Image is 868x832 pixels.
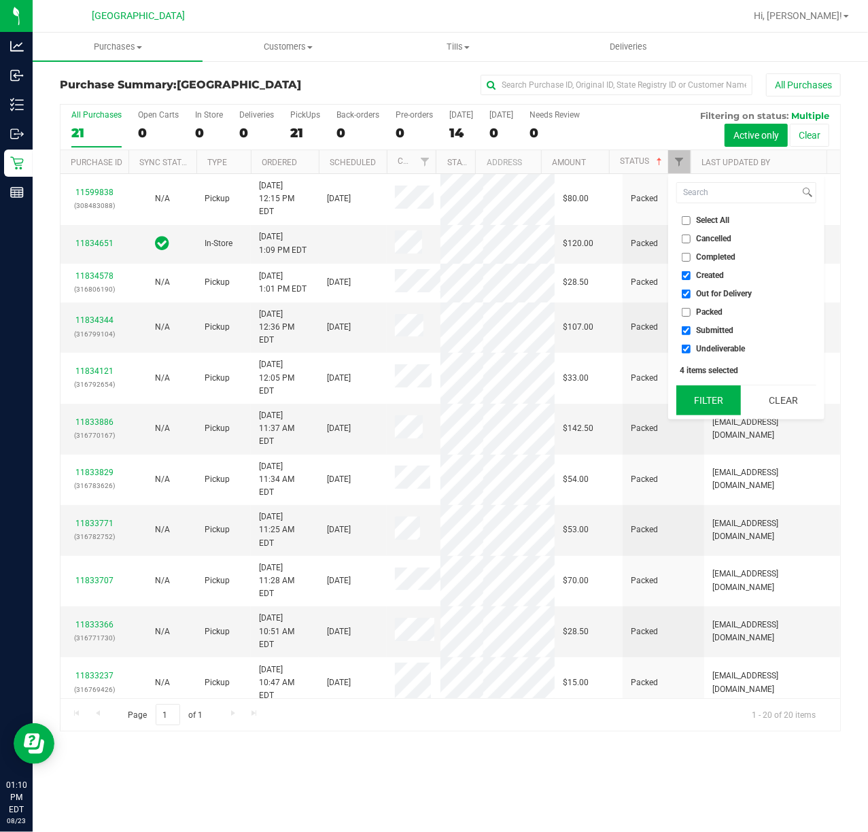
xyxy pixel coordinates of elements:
[766,73,841,97] button: All Purchases
[69,683,120,696] p: (316769426)
[259,358,311,398] span: [DATE] 12:05 PM EDT
[591,41,665,53] span: Deliveries
[682,308,691,317] input: Packed
[563,473,589,486] span: $54.00
[155,576,170,585] span: Not Applicable
[682,345,691,353] input: Undeliverable
[701,158,770,167] a: Last Updated By
[71,125,122,141] div: 21
[530,110,580,120] div: Needs Review
[75,468,114,477] a: 11833829
[203,41,372,53] span: Customers
[6,816,27,826] p: 08/23
[697,235,732,243] span: Cancelled
[205,372,230,385] span: Pickup
[631,276,658,289] span: Packed
[10,39,24,53] inline-svg: Analytics
[530,125,580,141] div: 0
[449,125,473,141] div: 14
[205,473,230,486] span: Pickup
[139,158,192,167] a: Sync Status
[71,110,122,120] div: All Purchases
[155,676,170,689] button: N/A
[543,33,713,61] a: Deliveries
[563,676,589,689] span: $15.00
[177,78,301,91] span: [GEOGRAPHIC_DATA]
[75,620,114,629] a: 11833366
[327,473,351,486] span: [DATE]
[396,110,433,120] div: Pre-orders
[374,41,542,53] span: Tills
[75,671,114,680] a: 11833237
[75,239,114,248] a: 11834651
[447,158,519,167] a: State Registry ID
[71,158,122,167] a: Purchase ID
[563,574,589,587] span: $70.00
[259,663,311,703] span: [DATE] 10:47 AM EDT
[327,192,351,205] span: [DATE]
[682,271,691,280] input: Created
[259,460,311,500] span: [DATE] 11:34 AM EDT
[413,150,436,173] a: Filter
[712,619,832,644] span: [EMAIL_ADDRESS][DOMAIN_NAME]
[155,627,170,636] span: Not Applicable
[155,422,170,435] button: N/A
[155,525,170,534] span: Not Applicable
[631,422,658,435] span: Packed
[563,422,593,435] span: $142.50
[10,98,24,111] inline-svg: Inventory
[620,156,665,166] a: Status
[327,523,351,536] span: [DATE]
[336,125,379,141] div: 0
[631,676,658,689] span: Packed
[207,158,227,167] a: Type
[682,290,691,298] input: Out for Delivery
[563,372,589,385] span: $33.00
[259,510,311,550] span: [DATE] 11:25 AM EDT
[489,110,513,120] div: [DATE]
[10,156,24,170] inline-svg: Retail
[155,277,170,287] span: Not Applicable
[155,373,170,383] span: Not Applicable
[563,276,589,289] span: $28.50
[682,216,691,225] input: Select All
[396,125,433,141] div: 0
[69,479,120,492] p: (316783626)
[712,466,832,492] span: [EMAIL_ADDRESS][DOMAIN_NAME]
[682,253,691,262] input: Completed
[92,10,186,22] span: [GEOGRAPHIC_DATA]
[552,158,586,167] a: Amount
[449,110,473,120] div: [DATE]
[259,409,311,449] span: [DATE] 11:37 AM EDT
[631,237,658,250] span: Packed
[481,75,752,95] input: Search Purchase ID, Original ID, State Registry ID or Customer Name...
[75,519,114,528] a: 11833771
[327,276,351,289] span: [DATE]
[697,308,723,316] span: Packed
[631,523,658,536] span: Packed
[60,79,320,91] h3: Purchase Summary:
[259,561,311,601] span: [DATE] 11:28 AM EDT
[155,574,170,587] button: N/A
[75,576,114,585] a: 11833707
[631,625,658,638] span: Packed
[712,416,832,442] span: [EMAIL_ADDRESS][DOMAIN_NAME]
[33,33,203,61] a: Purchases
[33,41,203,53] span: Purchases
[741,704,827,725] span: 1 - 20 of 20 items
[155,322,170,332] span: Not Applicable
[155,423,170,433] span: Not Applicable
[712,517,832,543] span: [EMAIL_ADDRESS][DOMAIN_NAME]
[205,523,230,536] span: Pickup
[155,372,170,385] button: N/A
[677,183,800,203] input: Search
[155,474,170,484] span: Not Applicable
[259,308,311,347] span: [DATE] 12:36 PM EDT
[750,385,816,415] button: Clear
[631,192,658,205] span: Packed
[6,779,27,816] p: 01:10 PM EDT
[754,10,842,21] span: Hi, [PERSON_NAME]!
[259,179,311,219] span: [DATE] 12:15 PM EDT
[697,326,734,334] span: Submitted
[489,125,513,141] div: 0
